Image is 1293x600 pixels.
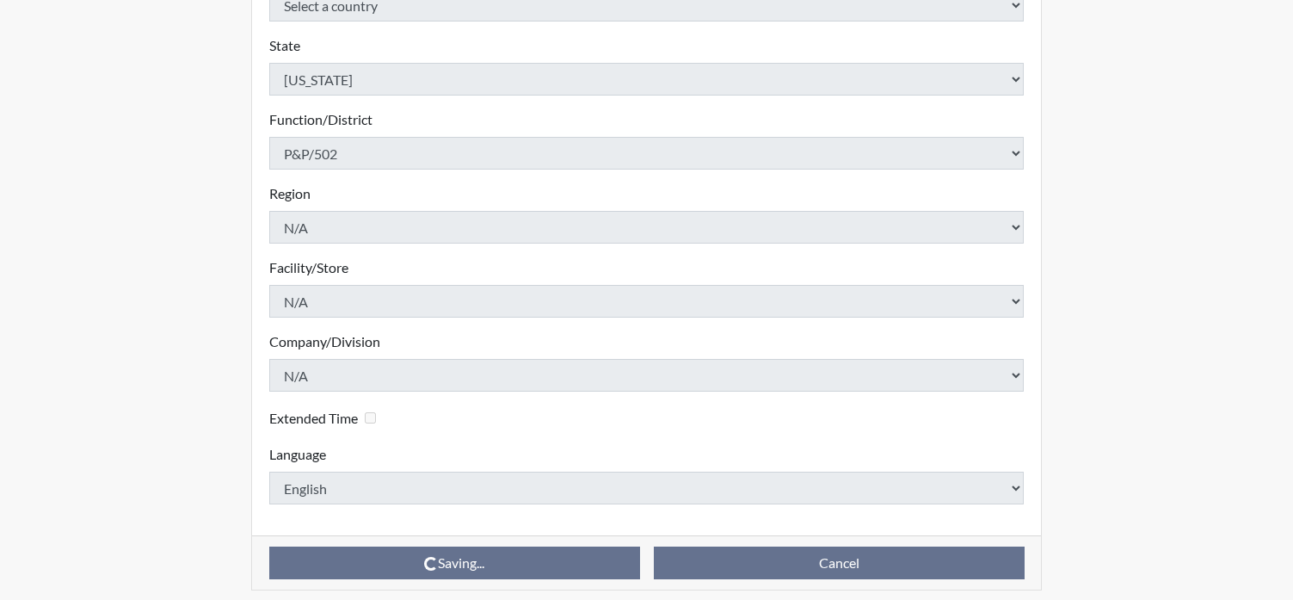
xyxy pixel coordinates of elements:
[269,405,383,430] div: Checking this box will provide the interviewee with an accomodation of extra time to answer each ...
[269,109,373,130] label: Function/District
[269,547,640,579] button: Saving...
[269,257,348,278] label: Facility/Store
[269,444,326,465] label: Language
[269,183,311,204] label: Region
[269,408,358,429] label: Extended Time
[269,331,380,352] label: Company/Division
[654,547,1025,579] button: Cancel
[269,35,300,56] label: State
